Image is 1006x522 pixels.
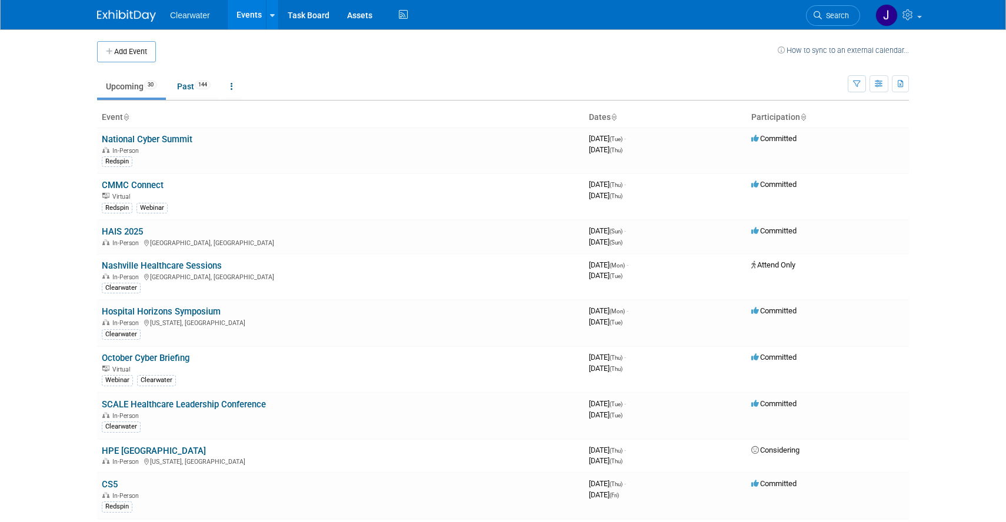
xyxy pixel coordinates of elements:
[102,260,222,271] a: Nashville Healthcare Sessions
[778,46,909,55] a: How to sync to an external calendar...
[751,134,797,143] span: Committed
[627,260,628,269] span: -
[102,421,141,432] div: Clearwater
[806,5,860,26] a: Search
[589,479,626,488] span: [DATE]
[112,193,134,200] span: Virtual
[589,364,622,373] span: [DATE]
[751,260,795,269] span: Attend Only
[112,147,142,155] span: In-Person
[800,112,806,122] a: Sort by Participation Type
[624,226,626,235] span: -
[624,446,626,454] span: -
[589,399,626,408] span: [DATE]
[102,492,109,498] img: In-Person Event
[170,11,210,20] span: Clearwater
[609,239,622,246] span: (Sun)
[751,479,797,488] span: Committed
[136,203,168,213] div: Webinar
[102,456,579,466] div: [US_STATE], [GEOGRAPHIC_DATA]
[102,458,109,464] img: In-Person Event
[589,226,626,235] span: [DATE]
[751,180,797,189] span: Committed
[102,329,141,340] div: Clearwater
[609,481,622,487] span: (Thu)
[609,447,622,454] span: (Thu)
[609,401,622,407] span: (Tue)
[609,354,622,361] span: (Thu)
[102,283,141,293] div: Clearwater
[589,317,622,326] span: [DATE]
[589,260,628,269] span: [DATE]
[589,306,628,315] span: [DATE]
[624,180,626,189] span: -
[102,412,109,418] img: In-Person Event
[589,490,619,499] span: [DATE]
[144,81,157,89] span: 30
[609,492,619,498] span: (Fri)
[195,81,211,89] span: 144
[102,239,109,245] img: In-Person Event
[102,180,164,190] a: CMMC Connect
[97,41,156,62] button: Add Event
[624,399,626,408] span: -
[589,180,626,189] span: [DATE]
[589,353,626,362] span: [DATE]
[112,458,142,466] span: In-Person
[751,226,797,235] span: Committed
[102,193,109,199] img: Virtual Event
[102,147,109,153] img: In-Person Event
[102,479,118,490] a: CS5
[123,112,129,122] a: Sort by Event Name
[584,108,747,128] th: Dates
[589,134,626,143] span: [DATE]
[609,182,622,188] span: (Thu)
[112,412,142,420] span: In-Person
[624,134,626,143] span: -
[102,134,192,145] a: National Cyber Summit
[97,10,156,22] img: ExhibitDay
[624,479,626,488] span: -
[102,366,109,372] img: Virtual Event
[102,375,133,386] div: Webinar
[609,319,622,326] span: (Tue)
[589,446,626,454] span: [DATE]
[609,412,622,419] span: (Tue)
[609,366,622,372] span: (Thu)
[112,273,142,281] span: In-Person
[589,191,622,200] span: [DATE]
[609,262,625,269] span: (Mon)
[751,353,797,362] span: Committed
[97,75,166,98] a: Upcoming30
[589,410,622,419] span: [DATE]
[112,239,142,247] span: In-Person
[102,446,206,456] a: HPE [GEOGRAPHIC_DATA]
[102,272,579,281] div: [GEOGRAPHIC_DATA], [GEOGRAPHIC_DATA]
[875,4,898,26] img: Jakera Willis
[751,446,800,454] span: Considering
[589,237,622,246] span: [DATE]
[102,306,221,317] a: Hospital Horizons Symposium
[589,145,622,154] span: [DATE]
[751,306,797,315] span: Committed
[102,237,579,247] div: [GEOGRAPHIC_DATA], [GEOGRAPHIC_DATA]
[611,112,617,122] a: Sort by Start Date
[97,108,584,128] th: Event
[609,228,622,235] span: (Sun)
[627,306,628,315] span: -
[822,11,849,20] span: Search
[112,319,142,327] span: In-Person
[102,156,132,167] div: Redspin
[102,319,109,325] img: In-Person Event
[102,273,109,279] img: In-Person Event
[751,399,797,408] span: Committed
[112,366,134,373] span: Virtual
[102,317,579,327] div: [US_STATE], [GEOGRAPHIC_DATA]
[102,353,189,363] a: October Cyber Briefing
[609,147,622,153] span: (Thu)
[102,203,132,213] div: Redspin
[624,353,626,362] span: -
[168,75,219,98] a: Past144
[112,492,142,500] span: In-Person
[609,458,622,464] span: (Thu)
